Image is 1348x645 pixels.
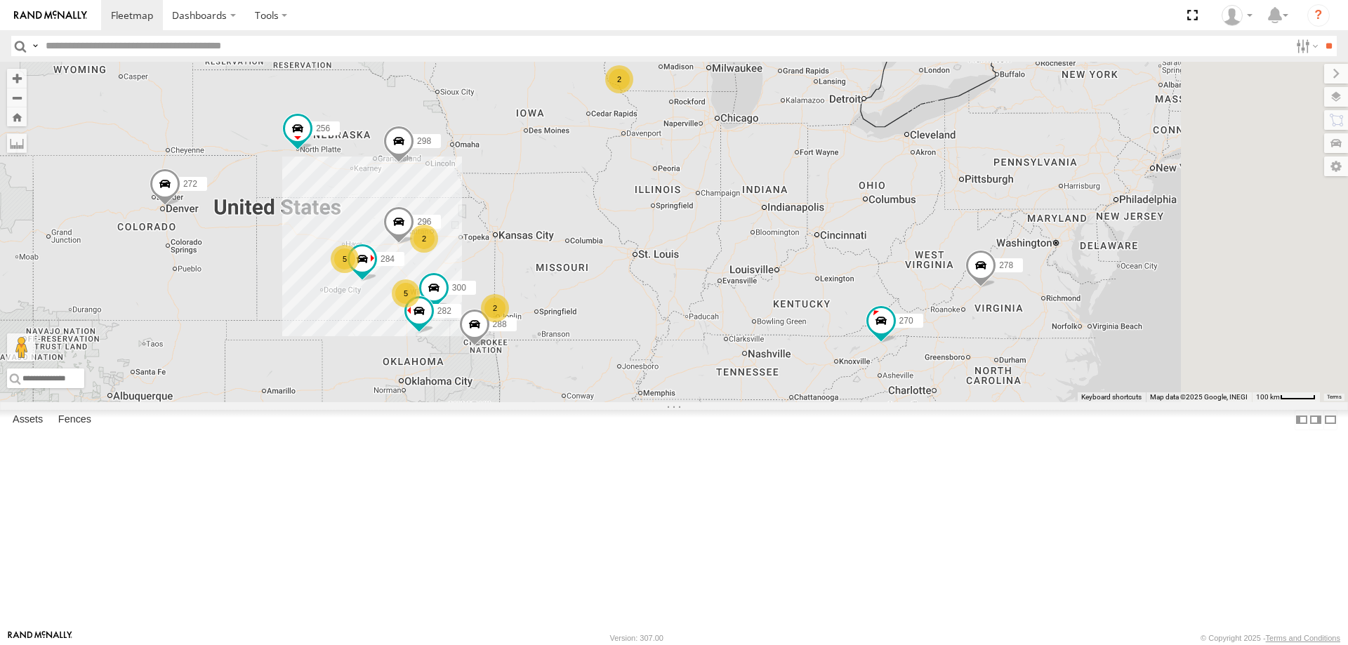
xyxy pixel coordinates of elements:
[481,294,509,322] div: 2
[899,315,913,325] span: 270
[1252,392,1320,402] button: Map Scale: 100 km per 47 pixels
[1324,157,1348,176] label: Map Settings
[999,260,1013,270] span: 278
[417,217,431,227] span: 296
[452,283,466,293] span: 300
[493,319,507,329] span: 288
[417,136,431,146] span: 298
[6,410,50,430] label: Assets
[1327,394,1342,400] a: Terms (opens in new tab)
[1150,393,1248,401] span: Map data ©2025 Google, INEGI
[7,133,27,153] label: Measure
[1256,393,1280,401] span: 100 km
[1323,410,1337,430] label: Hide Summary Table
[1081,392,1142,402] button: Keyboard shortcuts
[51,410,98,430] label: Fences
[1295,410,1309,430] label: Dock Summary Table to the Left
[8,631,72,645] a: Visit our Website
[381,254,395,264] span: 284
[331,245,359,273] div: 5
[392,279,420,307] div: 5
[1307,4,1330,27] i: ?
[1217,5,1257,26] div: Steve Basgall
[410,225,438,253] div: 2
[7,69,27,88] button: Zoom in
[1309,410,1323,430] label: Dock Summary Table to the Right
[437,305,451,315] span: 282
[14,11,87,20] img: rand-logo.svg
[605,65,633,93] div: 2
[183,178,197,188] span: 272
[29,36,41,56] label: Search Query
[1266,634,1340,642] a: Terms and Conditions
[7,88,27,107] button: Zoom out
[1290,36,1321,56] label: Search Filter Options
[7,107,27,126] button: Zoom Home
[610,634,663,642] div: Version: 307.00
[1201,634,1340,642] div: © Copyright 2025 -
[7,333,35,361] button: Drag Pegman onto the map to open Street View
[316,124,330,133] span: 256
